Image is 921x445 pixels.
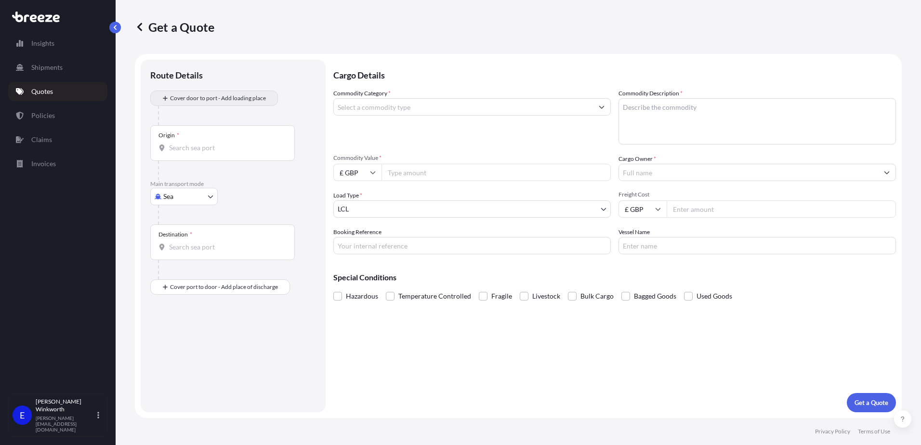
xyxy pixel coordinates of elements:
div: Origin [158,131,179,139]
p: Get a Quote [135,19,214,35]
input: Select a commodity type [334,98,593,116]
button: Cover door to port - Add loading place [150,91,278,106]
span: Hazardous [346,289,378,303]
p: Claims [31,135,52,144]
span: Bulk Cargo [580,289,614,303]
span: Freight Cost [618,191,896,198]
button: LCL [333,200,611,218]
p: Shipments [31,63,63,72]
span: Sea [163,192,173,201]
span: Fragile [491,289,512,303]
p: Insights [31,39,54,48]
button: Show suggestions [878,164,895,181]
label: Cargo Owner [618,154,656,164]
a: Quotes [8,82,107,101]
label: Vessel Name [618,227,650,237]
a: Insights [8,34,107,53]
input: Origin [169,143,283,153]
span: Temperature Controlled [398,289,471,303]
label: Booking Reference [333,227,382,237]
div: Destination [158,231,192,238]
input: Destination [169,242,283,252]
input: Enter name [618,237,896,254]
input: Your internal reference [333,237,611,254]
a: Shipments [8,58,107,77]
span: Commodity Value [333,154,611,162]
span: E [20,410,25,420]
p: Policies [31,111,55,120]
p: Cargo Details [333,60,896,89]
p: [PERSON_NAME][EMAIL_ADDRESS][DOMAIN_NAME] [36,415,95,432]
span: Cover door to port - Add loading place [170,93,266,103]
span: Load Type [333,191,362,200]
p: Invoices [31,159,56,169]
span: Bagged Goods [634,289,676,303]
p: Main transport mode [150,180,316,188]
button: Cover port to door - Add place of discharge [150,279,290,295]
span: LCL [338,204,349,214]
button: Get a Quote [847,393,896,412]
input: Type amount [382,164,611,181]
label: Commodity Category [333,89,391,98]
p: Route Details [150,69,203,81]
span: Used Goods [697,289,732,303]
p: [PERSON_NAME] Winkworth [36,398,95,413]
a: Terms of Use [858,428,890,435]
input: Enter amount [667,200,896,218]
button: Select transport [150,188,218,205]
input: Full name [619,164,878,181]
a: Claims [8,130,107,149]
span: Cover port to door - Add place of discharge [170,282,278,292]
p: Quotes [31,87,53,96]
p: Get a Quote [855,398,888,407]
a: Privacy Policy [815,428,850,435]
p: Special Conditions [333,274,896,281]
label: Commodity Description [618,89,683,98]
a: Policies [8,106,107,125]
button: Show suggestions [593,98,610,116]
a: Invoices [8,154,107,173]
span: Livestock [532,289,560,303]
